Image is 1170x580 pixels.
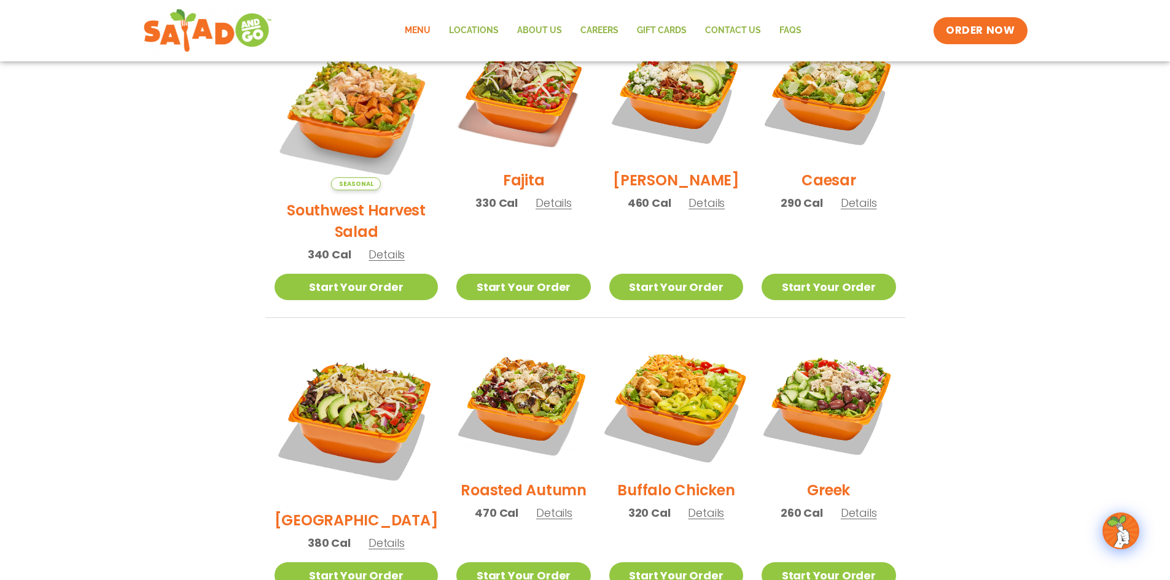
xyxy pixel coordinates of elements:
a: Careers [571,17,628,45]
h2: Greek [807,479,850,501]
span: 290 Cal [781,195,823,211]
a: Start Your Order [275,274,439,300]
a: FAQs [770,17,811,45]
a: Contact Us [696,17,770,45]
img: Product photo for Southwest Harvest Salad [275,26,439,190]
span: 320 Cal [628,505,671,521]
img: Product photo for Caesar Salad [762,26,895,160]
h2: Buffalo Chicken [617,479,735,501]
span: Seasonal [331,177,381,190]
a: Start Your Order [762,274,895,300]
img: Product photo for Greek Salad [762,336,895,470]
img: wpChatIcon [1104,514,1138,548]
a: Menu [396,17,440,45]
a: Locations [440,17,508,45]
span: 380 Cal [308,535,351,551]
span: ORDER NOW [946,23,1015,38]
span: 340 Cal [308,246,351,263]
a: ORDER NOW [934,17,1027,44]
span: Details [841,505,877,520]
span: 260 Cal [781,505,823,521]
nav: Menu [396,17,811,45]
span: 330 Cal [475,195,518,211]
img: Product photo for Roasted Autumn Salad [456,336,590,470]
span: 460 Cal [628,195,671,211]
img: Product photo for Fajita Salad [456,26,590,160]
h2: [GEOGRAPHIC_DATA] [275,509,439,531]
span: Details [536,505,572,520]
span: Details [688,505,724,520]
span: Details [536,195,572,211]
h2: Roasted Autumn [461,479,587,501]
a: About Us [508,17,571,45]
h2: Caesar [801,169,856,191]
img: Product photo for BBQ Ranch Salad [275,336,439,500]
span: Details [369,535,405,551]
img: Product photo for Buffalo Chicken Salad [598,325,755,482]
span: 470 Cal [475,505,518,521]
h2: [PERSON_NAME] [613,169,739,191]
a: Start Your Order [609,274,743,300]
img: Product photo for Cobb Salad [609,26,743,160]
img: new-SAG-logo-768×292 [143,6,273,55]
a: Start Your Order [456,274,590,300]
span: Details [841,195,877,211]
span: Details [688,195,725,211]
span: Details [369,247,405,262]
h2: Southwest Harvest Salad [275,199,439,242]
h2: Fajita [503,169,545,191]
a: GIFT CARDS [628,17,696,45]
